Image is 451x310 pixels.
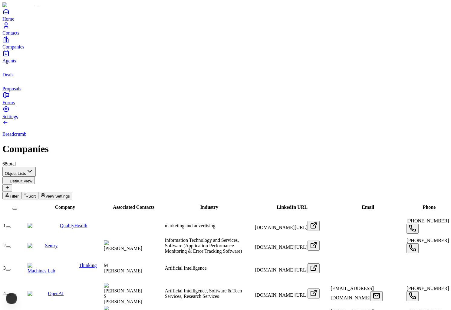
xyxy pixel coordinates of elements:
button: Open [308,241,320,251]
span: Forms [2,100,15,105]
span: Artificial Intelligence [165,265,206,271]
span: Sort [28,194,36,198]
a: Breadcrumb [2,121,449,137]
span: 4 [3,291,6,296]
span: [DOMAIN_NAME][URL] [255,245,308,250]
button: Open [308,263,320,273]
a: deals [2,64,449,77]
a: Home [2,8,449,22]
span: Industry [200,205,218,210]
a: Sentry [45,243,58,248]
span: Agents [2,58,16,63]
img: QualityHealth [28,223,60,228]
span: [DOMAIN_NAME][URL] [255,267,308,272]
span: [PHONE_NUMBER] [407,218,449,223]
span: Company [55,205,75,210]
span: 3 [3,265,6,271]
button: View Settings [38,192,72,199]
button: Open [407,243,419,253]
span: Filter [10,194,19,198]
button: Open [370,291,383,301]
span: [PHONE_NUMBER] [407,238,449,243]
span: View Settings [45,194,70,198]
a: proposals [2,78,449,91]
button: Open [407,224,419,234]
span: Home [2,16,14,22]
span: Companies [2,44,24,49]
img: Item Brain Logo [2,2,40,8]
div: S [104,294,164,299]
img: OpenAI [28,291,48,296]
span: Information Technology and Services, Software (Application Performance Monitoring & Error Trackin... [165,238,242,254]
span: Deals [2,72,13,77]
span: 2 [3,243,6,248]
button: Filter [2,192,21,199]
span: marketing and advertising [165,223,215,228]
div: David Cramer[PERSON_NAME] [104,240,164,251]
div: M[PERSON_NAME] [104,263,164,274]
span: [EMAIL_ADDRESS][DOMAIN_NAME] [331,286,374,300]
button: Open [407,291,419,301]
a: OpenAI [48,291,64,296]
span: [PERSON_NAME] [104,299,142,304]
span: Artificial Intelligence, Software & Tech Services, Research Services [165,288,242,299]
span: [DOMAIN_NAME][URL] [255,292,308,298]
button: Open [308,288,320,298]
span: [PERSON_NAME] [104,268,142,273]
button: Sort [21,192,38,199]
div: 68 total [2,161,449,167]
a: Agents [2,50,449,63]
img: Thinking Machines Lab [28,263,79,268]
h1: Companies [2,143,449,155]
button: Default View [2,177,35,184]
a: Contacts [2,22,449,35]
span: Associated Contacts [113,205,154,210]
span: Email [362,205,374,210]
div: M [104,263,164,268]
span: Settings [2,114,18,119]
img: Sentry [28,243,45,248]
a: Thinking Machines Lab [28,263,97,273]
a: Companies [2,36,449,49]
span: Proposals [2,86,21,91]
span: [DOMAIN_NAME][URL] [255,225,308,230]
a: QualityHealth [60,223,87,228]
span: [PHONE_NUMBER] [407,286,449,291]
span: Phone [423,205,436,210]
span: [PERSON_NAME] [104,288,142,293]
img: Greg Brockman [104,283,140,288]
span: Contacts [2,30,19,35]
img: David Cramer [104,240,136,246]
a: Settings [2,105,449,119]
span: LinkedIn URL [277,205,308,210]
span: [PERSON_NAME] [104,246,142,251]
span: 1 [3,223,6,228]
p: Breadcrumb [2,132,449,137]
a: Forms [2,92,449,105]
button: Open [308,221,320,231]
